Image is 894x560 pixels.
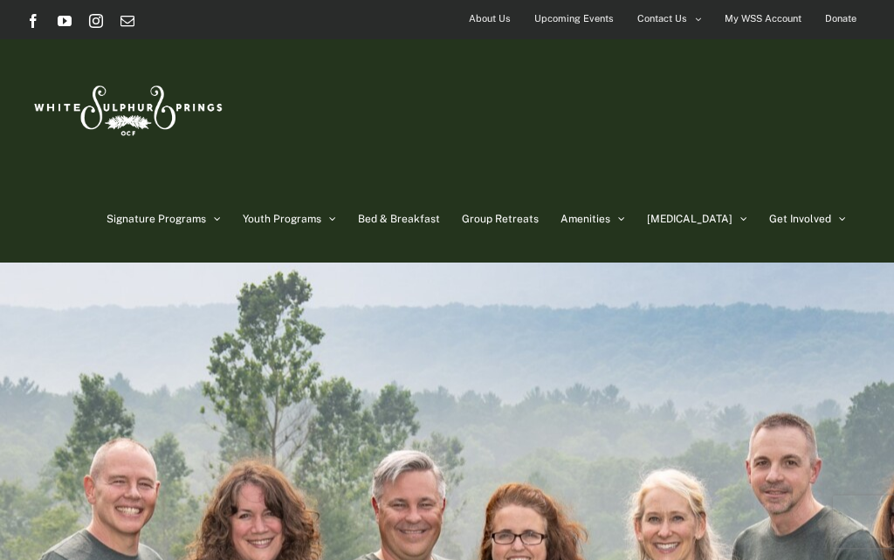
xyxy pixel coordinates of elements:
a: Signature Programs [107,175,221,263]
span: Donate [825,6,856,31]
span: Youth Programs [243,214,321,224]
span: Amenities [560,214,610,224]
span: Bed & Breakfast [358,214,440,224]
span: [MEDICAL_DATA] [647,214,732,224]
span: Group Retreats [462,214,539,224]
span: My WSS Account [725,6,801,31]
a: YouTube [58,14,72,28]
span: Upcoming Events [534,6,614,31]
a: Amenities [560,175,625,263]
a: Instagram [89,14,103,28]
span: Signature Programs [107,214,206,224]
span: About Us [469,6,511,31]
a: Bed & Breakfast [358,175,440,263]
a: Get Involved [769,175,846,263]
a: Email [120,14,134,28]
nav: Main Menu [107,175,868,263]
a: Facebook [26,14,40,28]
span: Get Involved [769,214,831,224]
span: Contact Us [637,6,687,31]
a: [MEDICAL_DATA] [647,175,747,263]
a: Group Retreats [462,175,539,263]
a: Youth Programs [243,175,336,263]
img: White Sulphur Springs Logo [26,66,227,148]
